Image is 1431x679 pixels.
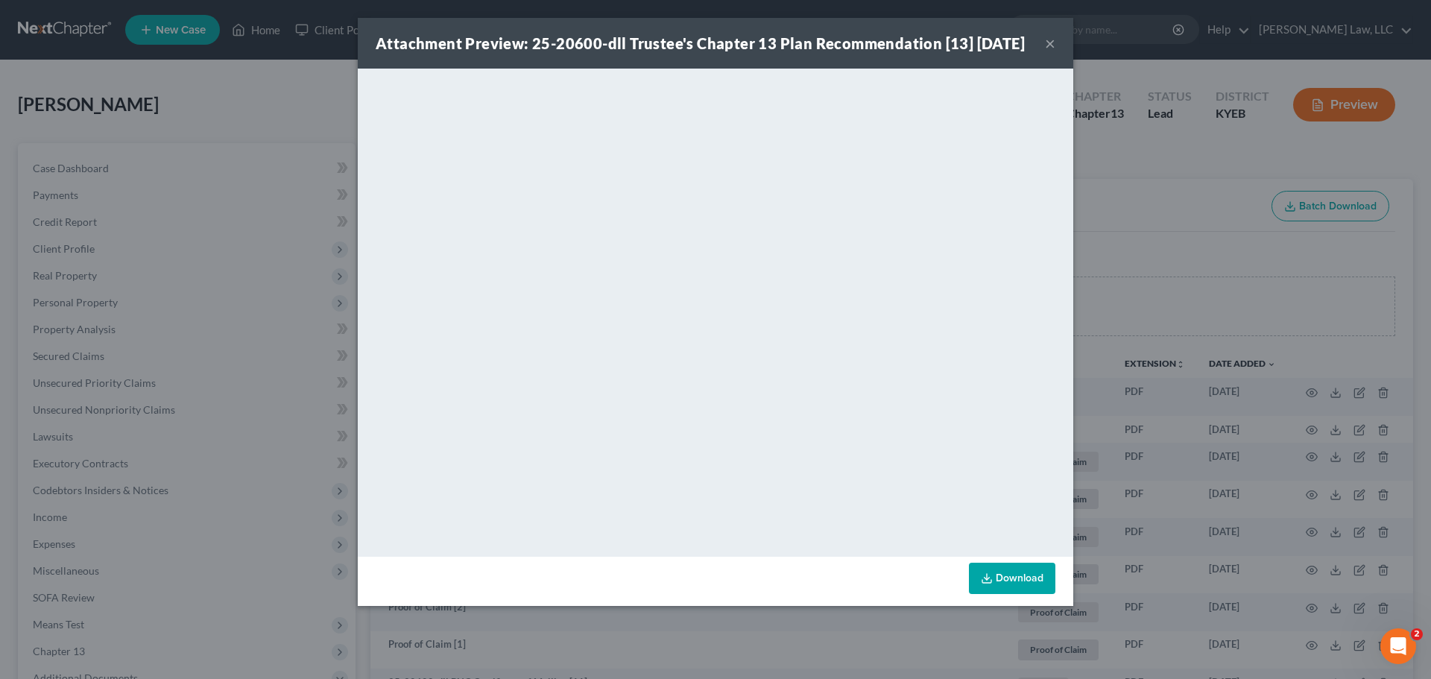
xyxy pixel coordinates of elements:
button: × [1045,34,1055,52]
iframe: <object ng-attr-data='[URL][DOMAIN_NAME]' type='application/pdf' width='100%' height='650px'></ob... [358,69,1073,553]
strong: Attachment Preview: 25-20600-dll Trustee's Chapter 13 Plan Recommendation [13] [DATE] [376,34,1025,52]
span: 2 [1411,628,1423,640]
a: Download [969,563,1055,594]
iframe: Intercom live chat [1380,628,1416,664]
